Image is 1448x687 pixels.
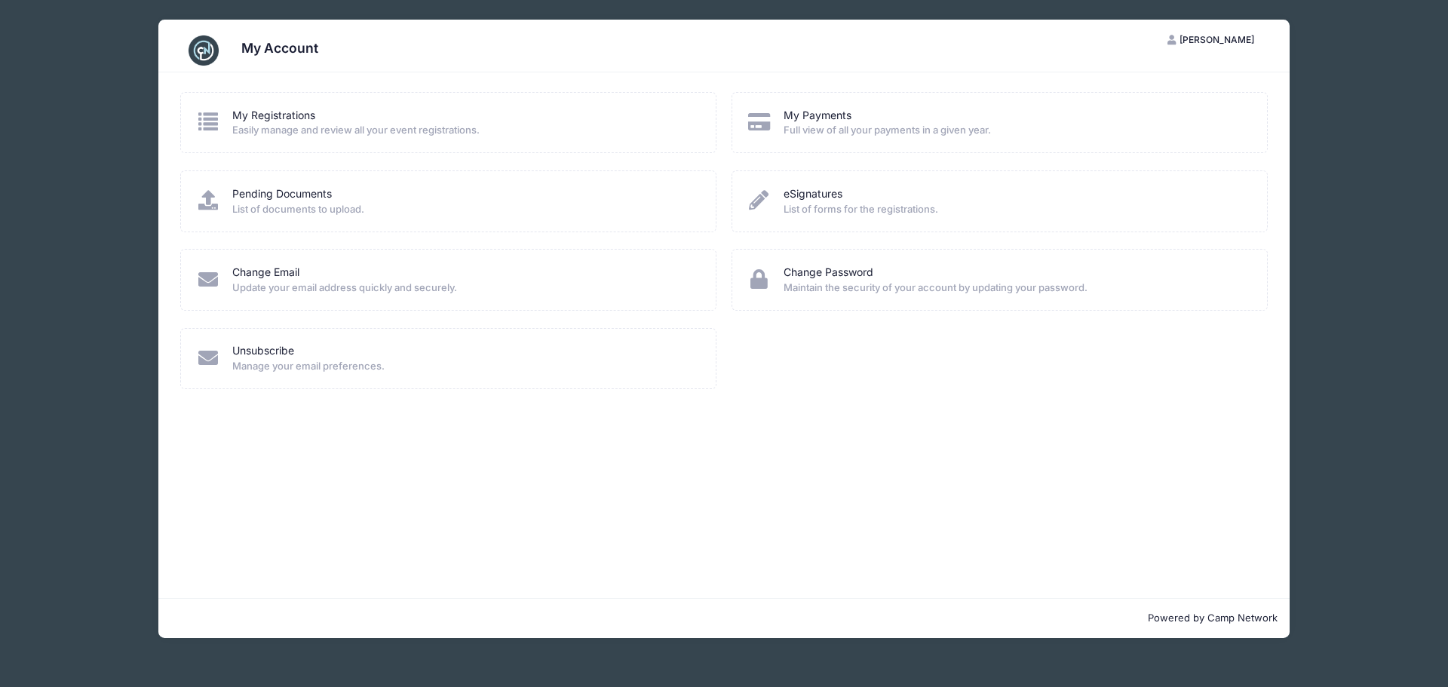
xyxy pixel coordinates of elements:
[784,281,1247,296] span: Maintain the security of your account by updating your password.
[784,123,1247,138] span: Full view of all your payments in a given year.
[232,186,332,202] a: Pending Documents
[232,281,696,296] span: Update your email address quickly and securely.
[232,108,315,124] a: My Registrations
[170,611,1278,626] p: Powered by Camp Network
[784,108,851,124] a: My Payments
[1155,27,1268,53] button: [PERSON_NAME]
[241,40,318,56] h3: My Account
[784,265,873,281] a: Change Password
[784,186,842,202] a: eSignatures
[232,202,696,217] span: List of documents to upload.
[189,35,219,66] img: CampNetwork
[232,265,299,281] a: Change Email
[232,123,696,138] span: Easily manage and review all your event registrations.
[784,202,1247,217] span: List of forms for the registrations.
[232,343,294,359] a: Unsubscribe
[1180,34,1254,45] span: [PERSON_NAME]
[232,359,696,374] span: Manage your email preferences.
